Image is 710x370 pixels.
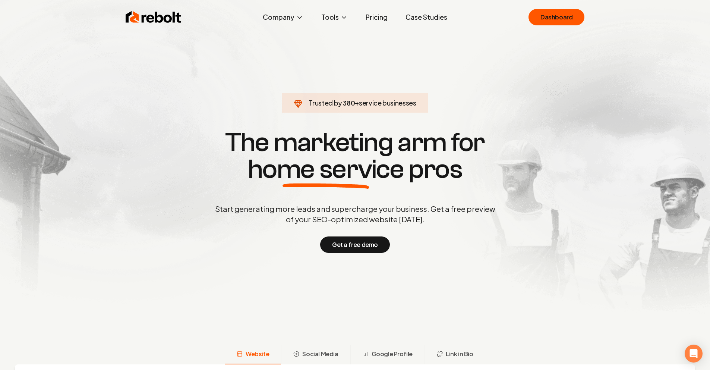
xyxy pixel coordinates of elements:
span: Website [246,349,269,358]
span: Link in Bio [446,349,473,358]
button: Link in Bio [425,345,485,364]
a: Case Studies [400,10,453,25]
div: Open Intercom Messenger [685,345,703,363]
button: Website [225,345,281,364]
span: Social Media [302,349,338,358]
h1: The marketing arm for pros [176,129,534,183]
a: Dashboard [528,9,584,25]
button: Company [257,10,309,25]
button: Get a free demo [320,236,390,253]
p: Start generating more leads and supercharge your business. Get a free preview of your SEO-optimiz... [214,204,497,225]
button: Tools [315,10,354,25]
span: + [355,98,359,107]
span: home service [248,156,404,183]
a: Pricing [360,10,394,25]
button: Google Profile [350,345,425,364]
button: Social Media [281,345,350,364]
span: Google Profile [372,349,413,358]
img: Rebolt Logo [126,10,182,25]
span: service businesses [359,98,416,107]
span: Trusted by [309,98,342,107]
span: 380 [343,98,355,108]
